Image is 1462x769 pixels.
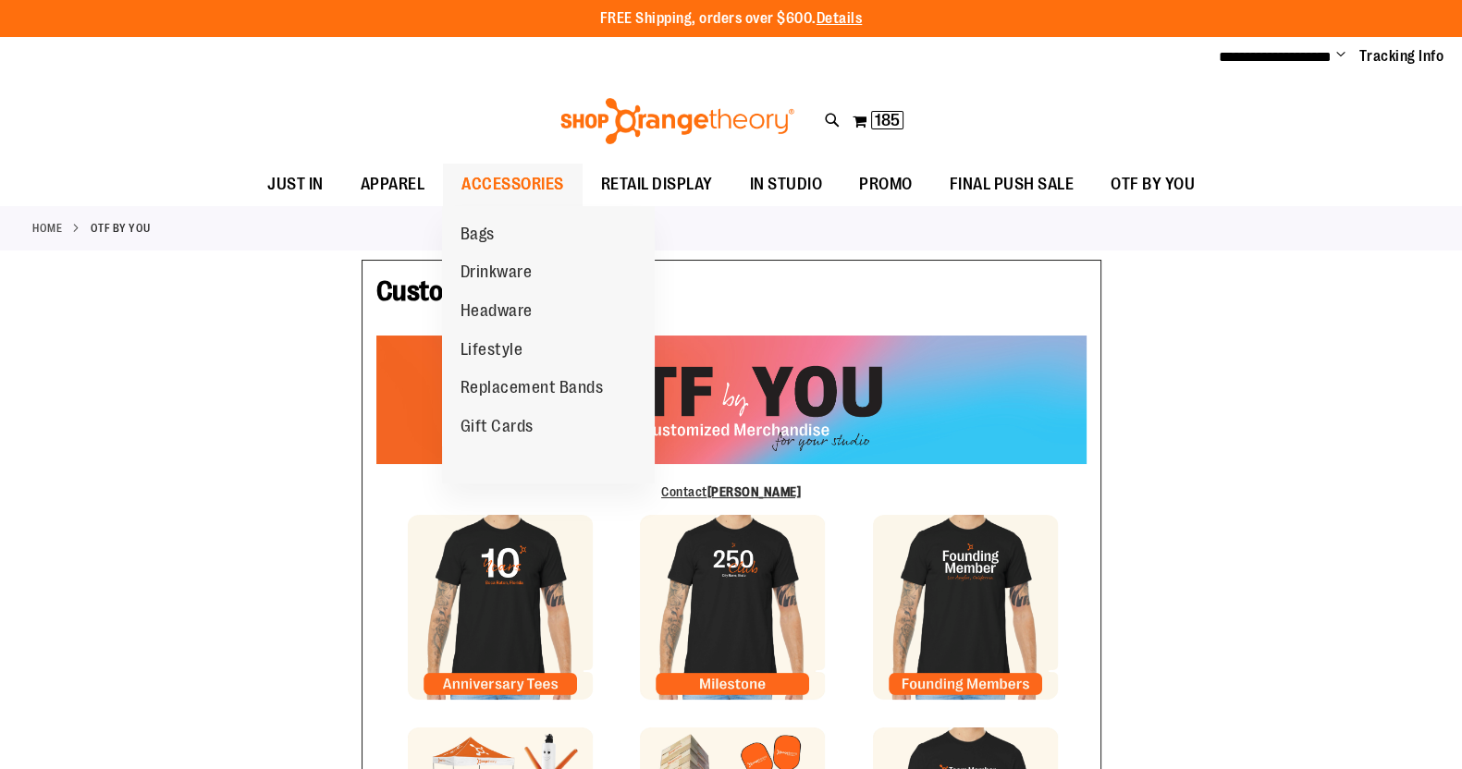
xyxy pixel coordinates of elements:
a: Contact[PERSON_NAME] [661,484,801,499]
a: Headware [442,292,551,331]
p: FREE Shipping, orders over $600. [600,8,863,30]
a: Replacement Bands [442,369,622,408]
a: Tracking Info [1359,46,1444,67]
img: Shop Orangetheory [558,98,797,144]
a: FINAL PUSH SALE [931,164,1093,206]
a: OTF BY YOU [1092,164,1213,205]
span: ACCESSORIES [461,164,564,205]
a: Lifestyle [442,331,542,370]
span: OTF BY YOU [1111,164,1195,205]
span: Gift Cards [461,417,534,440]
strong: OTF By You [91,220,151,237]
ul: ACCESSORIES [442,206,655,483]
a: PROMO [841,164,931,206]
img: Anniversary Tile [408,515,593,700]
span: FINAL PUSH SALE [950,164,1075,205]
a: IN STUDIO [731,164,842,206]
span: APPAREL [361,164,425,205]
h1: Custom Orders [376,275,1087,317]
span: RETAIL DISPLAY [601,164,713,205]
a: Home [32,220,62,237]
span: Drinkware [461,262,533,286]
button: Account menu [1336,47,1345,66]
b: [PERSON_NAME] [707,484,802,499]
span: JUST IN [267,164,324,205]
span: 185 [875,111,900,129]
a: ACCESSORIES [443,164,583,206]
a: JUST IN [249,164,342,206]
span: PROMO [859,164,913,205]
a: APPAREL [342,164,444,206]
span: Bags [461,225,495,248]
span: Headware [461,301,533,324]
a: Bags [442,215,513,254]
a: Details [817,10,863,27]
a: Drinkware [442,253,551,292]
a: RETAIL DISPLAY [583,164,731,206]
img: Milestone Tile [640,515,825,700]
span: Lifestyle [461,340,523,363]
img: OTF Custom Orders [376,336,1087,463]
img: Founding Member Tile [873,515,1058,700]
span: Replacement Bands [461,378,604,401]
span: IN STUDIO [750,164,823,205]
a: Gift Cards [442,408,552,446]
